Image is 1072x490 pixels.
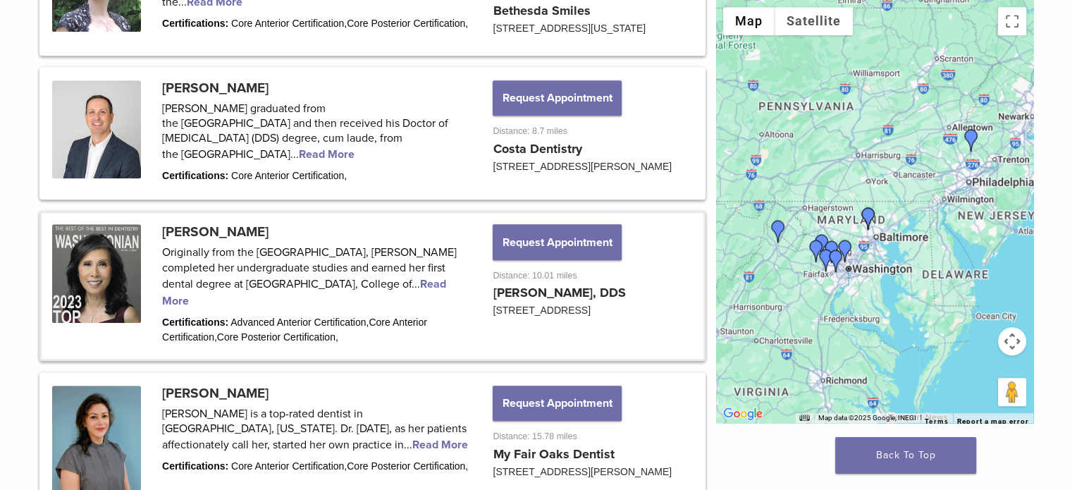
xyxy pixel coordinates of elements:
[720,405,766,423] a: Open this area in Google Maps (opens a new window)
[720,405,766,423] img: Google
[811,234,833,257] div: Dr. Maya Bachour
[960,129,982,152] div: Dr. Robert Scarazzo
[834,240,856,262] div: Dr. Iris Navabi
[998,327,1026,355] button: Map camera controls
[775,7,853,35] button: Show satellite imagery
[957,417,1029,425] a: Report a map error
[857,207,880,230] div: Dr. Rebecca Allen
[818,414,916,422] span: Map data ©2025 Google, INEGI
[767,220,789,243] div: Dr. Deborah Baker
[493,386,621,421] button: Request Appointment
[493,80,621,116] button: Request Appointment
[805,240,827,262] div: Dr. Shane Costa
[493,224,621,259] button: Request Appointment
[815,249,837,271] div: Dr. Komal Karmacharya
[835,437,976,474] a: Back To Top
[825,250,847,272] div: Dr. Maribel Vann
[925,417,949,426] a: Terms (opens in new tab)
[723,7,775,35] button: Show street map
[799,413,809,423] button: Keyboard shortcuts
[998,378,1026,406] button: Drag Pegman onto the map to open Street View
[998,7,1026,35] button: Toggle fullscreen view
[820,240,843,263] div: Dr. Shane Costa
